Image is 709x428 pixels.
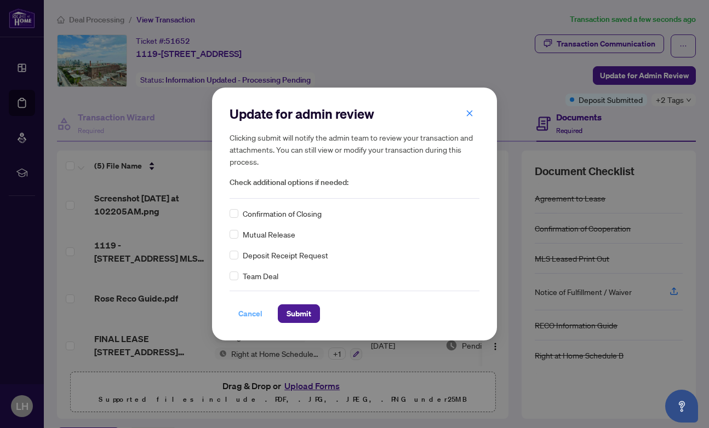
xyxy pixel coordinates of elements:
[238,305,262,322] span: Cancel
[243,270,278,282] span: Team Deal
[243,249,328,261] span: Deposit Receipt Request
[287,305,311,322] span: Submit
[230,304,271,323] button: Cancel
[243,207,322,219] span: Confirmation of Closing
[230,131,479,167] h5: Clicking submit will notify the admin team to review your transaction and attachments. You can st...
[665,390,698,423] button: Open asap
[466,109,473,117] span: close
[243,228,295,240] span: Mutual Release
[230,105,479,123] h2: Update for admin review
[230,176,479,189] span: Check additional options if needed:
[278,304,320,323] button: Submit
